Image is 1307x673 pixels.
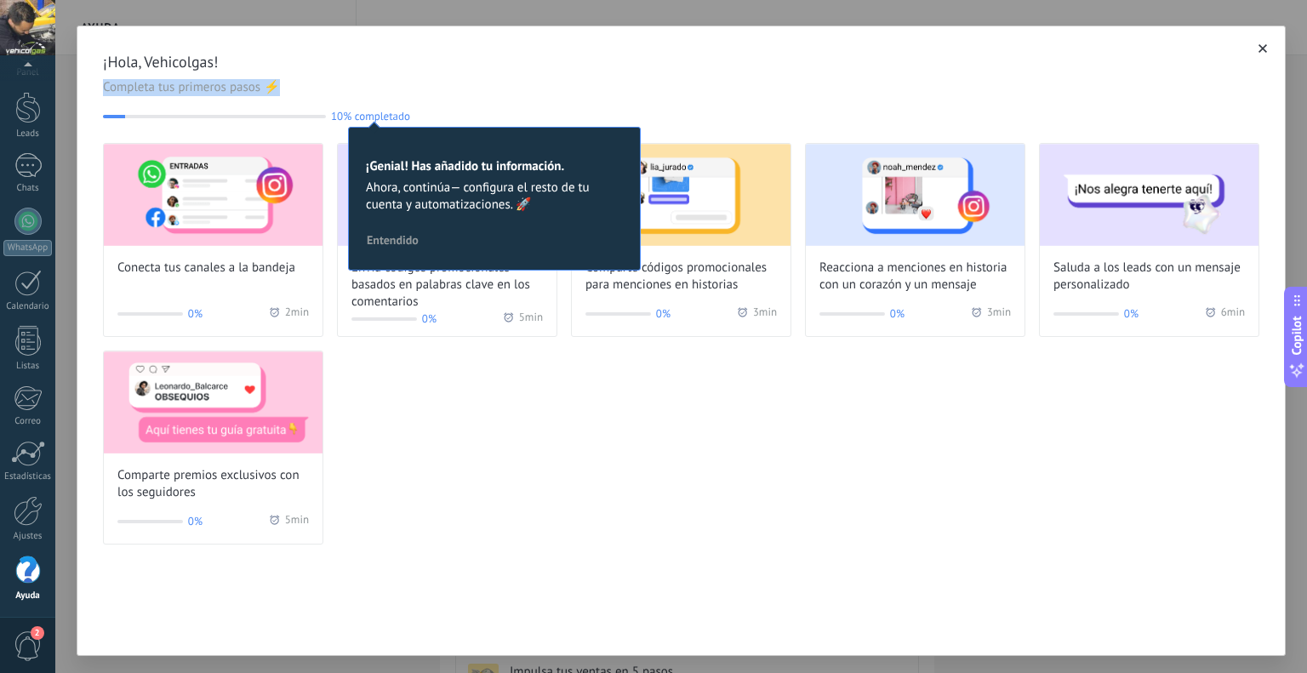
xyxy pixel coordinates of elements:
span: Comparte códigos promocionales para menciones en historias [585,260,777,294]
span: Ahora, continúa— configura el resto de tu cuenta y automatizaciones. 🚀 [366,180,623,214]
span: 3 min [987,305,1011,322]
div: WhatsApp [3,240,52,256]
h2: ¡Genial! Has añadido tu información. [366,158,623,174]
img: Greet leads with a custom message (Wizard onboarding modal) [1040,144,1258,246]
div: Ajustes [3,531,53,542]
div: Calendario [3,301,53,312]
div: Leads [3,128,53,140]
div: Listas [3,361,53,372]
span: Completa tus primeros pasos ⚡ [103,79,1259,96]
img: React to story mentions with a heart and personalized message [806,144,1024,246]
span: Conecta tus canales a la bandeja [117,260,295,277]
div: Estadísticas [3,471,53,482]
img: Share promo codes for story mentions [572,144,790,246]
div: Chats [3,183,53,194]
img: Share exclusive rewards with followers [104,351,322,453]
span: 0% [890,305,905,322]
span: Comparte premios exclusivos con los seguidores [117,467,309,501]
span: 0% [656,305,671,322]
span: 0% [188,513,203,530]
div: Correo [3,416,53,427]
img: Connect your channels to the inbox [104,144,322,246]
span: 6 min [1221,305,1245,322]
span: ¡Hola, Vehicolgas! [103,52,1259,72]
span: 3 min [753,305,777,322]
span: 0% [1124,305,1139,322]
span: 5 min [285,513,309,530]
button: Entendido [359,227,426,253]
span: Saluda a los leads con un mensaje personalizado [1053,260,1245,294]
span: 0% [188,305,203,322]
span: Reacciona a menciones en historia con un corazón y un mensaje [819,260,1011,294]
span: 5 min [519,311,543,328]
span: 10% completado [331,110,410,123]
span: Entendido [367,234,419,246]
span: Copilot [1288,316,1305,355]
span: 2 min [285,305,309,322]
img: Send promo codes based on keywords in comments (Wizard onboarding modal) [338,144,556,246]
div: Ayuda [3,590,53,602]
span: Envía códigos promocionales basados en palabras clave en los comentarios [351,260,543,311]
span: 2 [31,626,44,640]
span: 0% [422,311,437,328]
